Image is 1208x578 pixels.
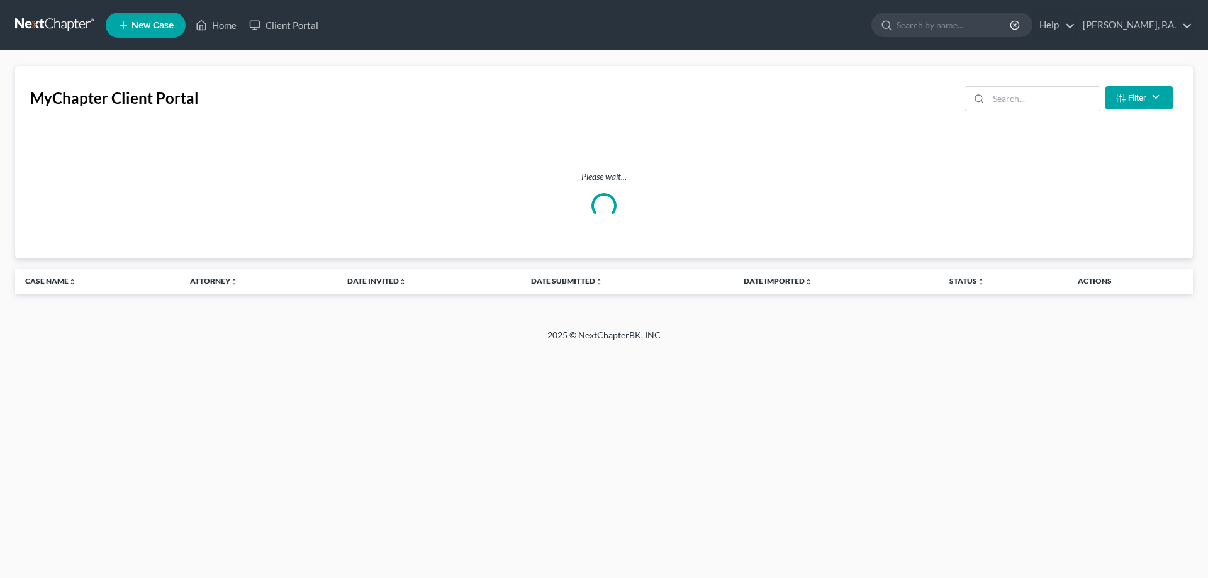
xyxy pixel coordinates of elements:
[25,170,1183,183] p: Please wait...
[531,276,603,286] a: Date Submittedunfold_more
[243,14,325,36] a: Client Portal
[744,276,812,286] a: Date Importedunfold_more
[949,276,985,286] a: Statusunfold_more
[988,87,1100,111] input: Search...
[1068,269,1193,294] th: Actions
[245,329,963,352] div: 2025 © NextChapterBK, INC
[189,14,243,36] a: Home
[399,278,406,286] i: unfold_more
[595,278,603,286] i: unfold_more
[805,278,812,286] i: unfold_more
[897,13,1012,36] input: Search by name...
[190,276,238,286] a: Attorneyunfold_more
[1105,86,1173,109] button: Filter
[1033,14,1075,36] a: Help
[977,278,985,286] i: unfold_more
[30,88,199,108] div: MyChapter Client Portal
[69,278,76,286] i: unfold_more
[230,278,238,286] i: unfold_more
[347,276,406,286] a: Date Invitedunfold_more
[25,276,76,286] a: Case Nameunfold_more
[1077,14,1192,36] a: [PERSON_NAME], P.A.
[131,21,174,30] span: New Case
